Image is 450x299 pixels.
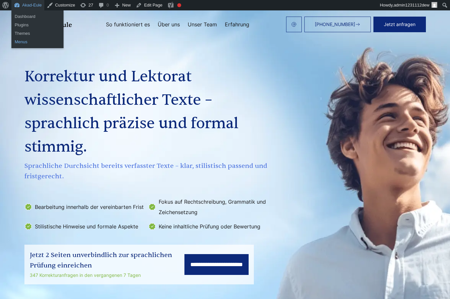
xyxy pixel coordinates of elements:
a: Erfahrung [225,22,249,27]
button: Jetzt anfragen [373,17,426,32]
ul: Akad-Eule [11,27,64,48]
a: Plugins [11,21,64,29]
a: Menus [11,38,64,46]
div: Jetzt 2 Seiten unverbindlich zur sprachlichen Prüfung einreichen [30,250,184,271]
span: Sprachliche Durchsicht bereits verfasster Texte – klar, stilistisch passend und fristgerecht. [24,161,269,182]
li: Bearbeitung innerhalb der vereinbarten Frist [24,197,144,217]
a: Unser Team [188,22,217,27]
a: So funktioniert es [106,22,150,27]
div: 347 Korrekturanfragen in den vergangenen 7 Tagen [30,271,184,279]
li: Fokus auf Rechtschreibung, Grammatik und Zeichensetzung [148,197,268,217]
img: email [291,22,297,27]
span: [PHONE_NUMBER] [315,22,355,27]
h1: Korrektur und Lektorat wissenschaftlicher Texte – sprachlich präzise und formal stimmig. [24,65,269,159]
span: admin1231112dew [394,3,429,7]
a: [PHONE_NUMBER] [304,17,371,32]
a: Themes [11,29,64,38]
div: Focus keyphrase not set [177,3,181,7]
a: Dashboard [11,12,64,21]
a: Über uns [158,22,180,27]
li: Keine inhaltliche Prüfung oder Bewertung [148,221,268,232]
li: Stilistische Hinweise und formale Aspekte [24,221,144,232]
ul: Akad-Eule [11,10,64,31]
